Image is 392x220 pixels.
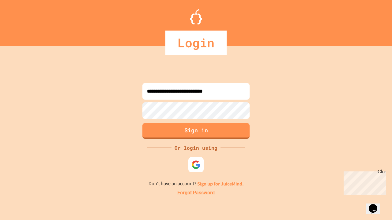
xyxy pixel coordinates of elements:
[177,189,215,196] a: Forgot Password
[197,181,244,187] a: Sign up for JuiceMind.
[142,123,250,139] button: Sign in
[366,196,386,214] iframe: chat widget
[191,160,201,169] img: google-icon.svg
[341,169,386,195] iframe: chat widget
[2,2,42,39] div: Chat with us now!Close
[171,144,221,152] div: Or login using
[149,180,244,188] p: Don't have an account?
[165,31,227,55] div: Login
[190,9,202,24] img: Logo.svg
